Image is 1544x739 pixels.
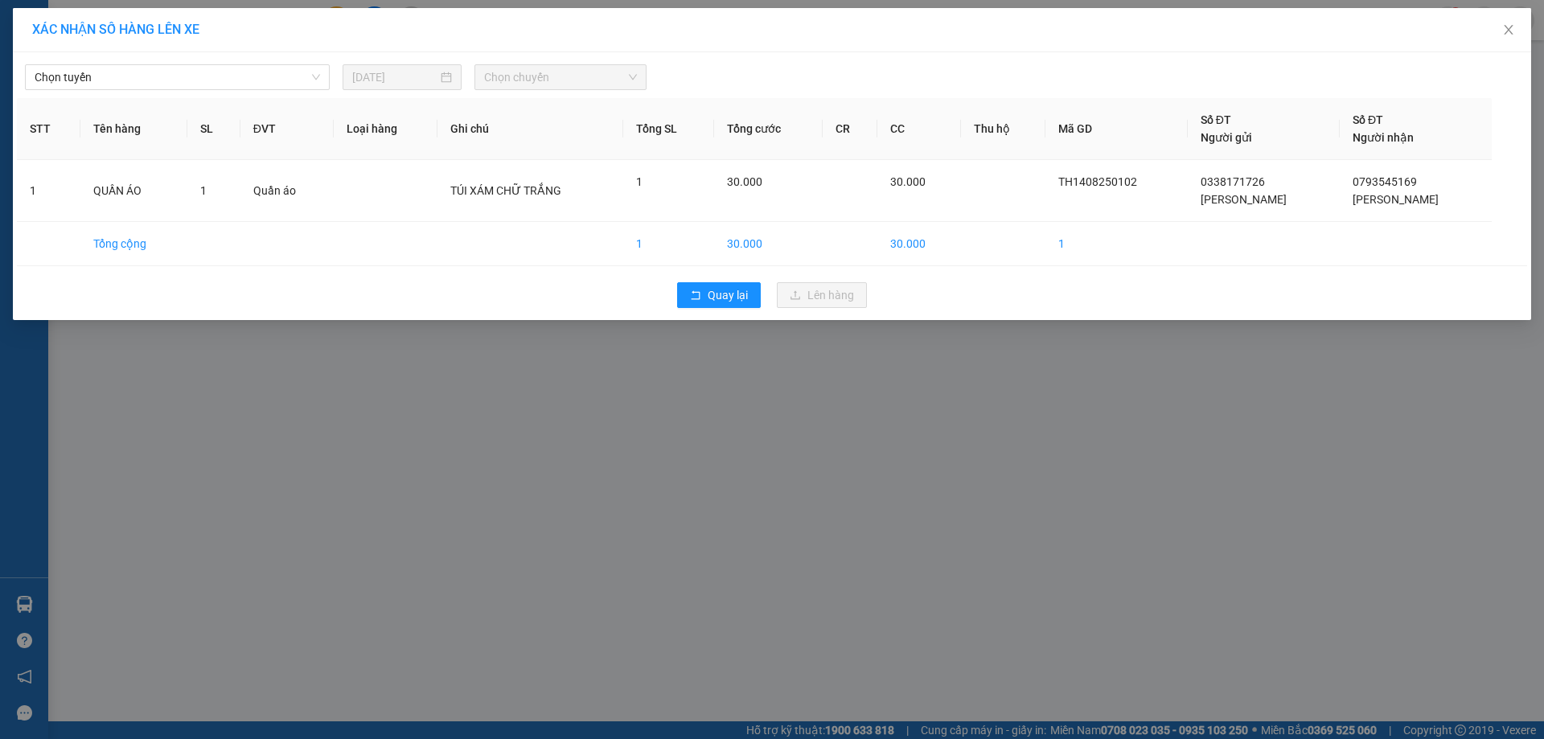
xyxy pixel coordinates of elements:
td: Tổng cộng [80,222,187,266]
span: Người gửi [1201,131,1252,144]
span: XÁC NHẬN SỐ HÀNG LÊN XE [32,22,199,37]
input: 14/08/2025 [352,68,437,86]
td: Quần áo [240,160,334,222]
th: CR [823,98,877,160]
span: Số ĐT [1353,113,1383,126]
button: Close [1486,8,1531,53]
span: close [1502,23,1515,36]
th: Thu hộ [961,98,1045,160]
span: Người nhận [1353,131,1414,144]
span: 1 [636,175,643,188]
span: rollback [690,289,701,302]
td: 30.000 [877,222,961,266]
span: 0793545169 [1353,175,1417,188]
th: Tên hàng [80,98,187,160]
th: ĐVT [240,98,334,160]
button: uploadLên hàng [777,282,867,308]
th: Mã GD [1045,98,1188,160]
th: SL [187,98,240,160]
span: Chọn tuyến [35,65,320,89]
td: 1 [1045,222,1188,266]
span: Số ĐT [1201,113,1231,126]
span: TH1408250102 [1058,175,1137,188]
td: QUẦN ÁO [80,160,187,222]
span: [PERSON_NAME] [1201,193,1287,206]
th: Ghi chú [437,98,624,160]
span: 30.000 [890,175,926,188]
span: TÚI XÁM CHỮ TRẮNG [450,184,561,197]
th: Loại hàng [334,98,437,160]
span: 30.000 [727,175,762,188]
th: STT [17,98,80,160]
th: Tổng SL [623,98,714,160]
td: 1 [17,160,80,222]
span: Chọn chuyến [484,65,637,89]
span: 0338171726 [1201,175,1265,188]
th: Tổng cước [714,98,823,160]
td: 1 [623,222,714,266]
button: rollbackQuay lại [677,282,761,308]
th: CC [877,98,961,160]
span: 1 [200,184,207,197]
span: Quay lại [708,286,748,304]
td: 30.000 [714,222,823,266]
span: [PERSON_NAME] [1353,193,1439,206]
